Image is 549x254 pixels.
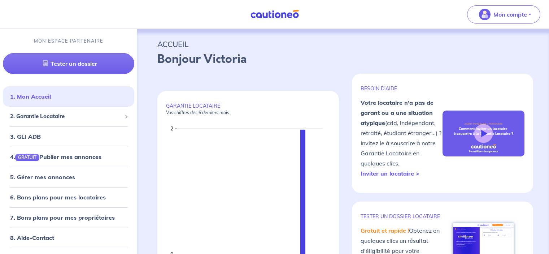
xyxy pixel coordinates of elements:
span: 2. Garantie Locataire [10,112,122,121]
div: 4.GRATUITPublier mes annonces [3,150,134,164]
p: MON ESPACE PARTENAIRE [34,38,104,44]
p: BESOIN D'AIDE [361,85,443,92]
a: 7. Bons plans pour mes propriétaires [10,214,115,221]
a: 3. GLI ADB [10,133,41,140]
button: illu_account_valid_menu.svgMon compte [467,5,540,23]
a: 8. Aide-Contact [10,234,54,241]
p: ACCUEIL [157,38,529,51]
div: 3. GLI ADB [3,129,134,144]
a: 1. Mon Accueil [10,93,51,100]
strong: Votre locataire n'a pas de garant ou a une situation atypique [361,99,433,126]
img: Cautioneo [248,10,302,19]
em: Vos chiffres des 6 derniers mois [166,110,229,115]
img: illu_account_valid_menu.svg [479,9,491,20]
a: Tester un dossier [3,53,134,74]
a: 6. Bons plans pour mes locataires [10,194,106,201]
div: 2. Garantie Locataire [3,109,134,124]
a: Inviter un locataire > [361,170,419,177]
div: 7. Bons plans pour mes propriétaires [3,210,134,225]
p: Bonjour Victoria [157,51,529,68]
p: Mon compte [493,10,527,19]
a: 4.GRATUITPublier mes annonces [10,153,101,160]
div: 1. Mon Accueil [3,89,134,104]
div: 5. Gérer mes annonces [3,170,134,184]
a: 5. Gérer mes annonces [10,173,75,181]
div: 8. Aide-Contact [3,231,134,245]
div: 6. Bons plans pour mes locataires [3,190,134,205]
em: Gratuit et rapide ! [361,227,409,234]
img: video-gli-new-none.jpg [443,111,524,157]
p: (cdd, indépendant, retraité, étudiant étranger...) ? Invitez le à souscrire à notre Garantie Loca... [361,98,443,178]
p: TESTER un dossier locataire [361,213,443,220]
text: 2 [170,125,173,132]
p: GARANTIE LOCATAIRE [166,103,330,116]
